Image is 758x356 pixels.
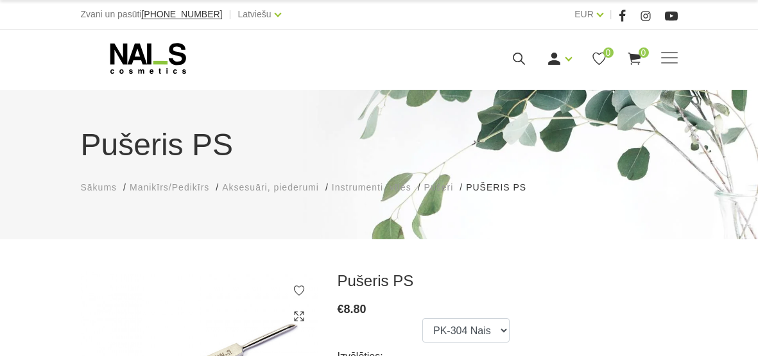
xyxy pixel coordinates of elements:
span: [PHONE_NUMBER] [141,9,222,19]
a: 0 [626,51,642,67]
h3: Pušeris PS [338,271,678,291]
span: 0 [639,47,649,58]
div: Zvani un pasūti [81,6,223,22]
a: EUR [574,6,594,22]
span: 0 [603,47,614,58]
span: | [610,6,612,22]
a: Aksesuāri, piederumi [222,181,319,194]
span: Pušeri [424,182,454,192]
a: Instrumenti, vīles [332,181,411,194]
span: | [228,6,231,22]
a: [PHONE_NUMBER] [141,10,222,19]
a: 0 [591,51,607,67]
a: Pušeri [424,181,454,194]
a: Sākums [81,181,117,194]
span: Sākums [81,182,117,192]
h1: Pušeris PS [81,122,678,168]
a: Manikīrs/Pedikīrs [130,181,209,194]
a: Latviešu [237,6,271,22]
span: Aksesuāri, piederumi [222,182,319,192]
span: Manikīrs/Pedikīrs [130,182,209,192]
span: 8.80 [344,303,366,316]
span: Instrumenti, vīles [332,182,411,192]
span: € [338,303,344,316]
li: Pušeris PS [466,181,539,194]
